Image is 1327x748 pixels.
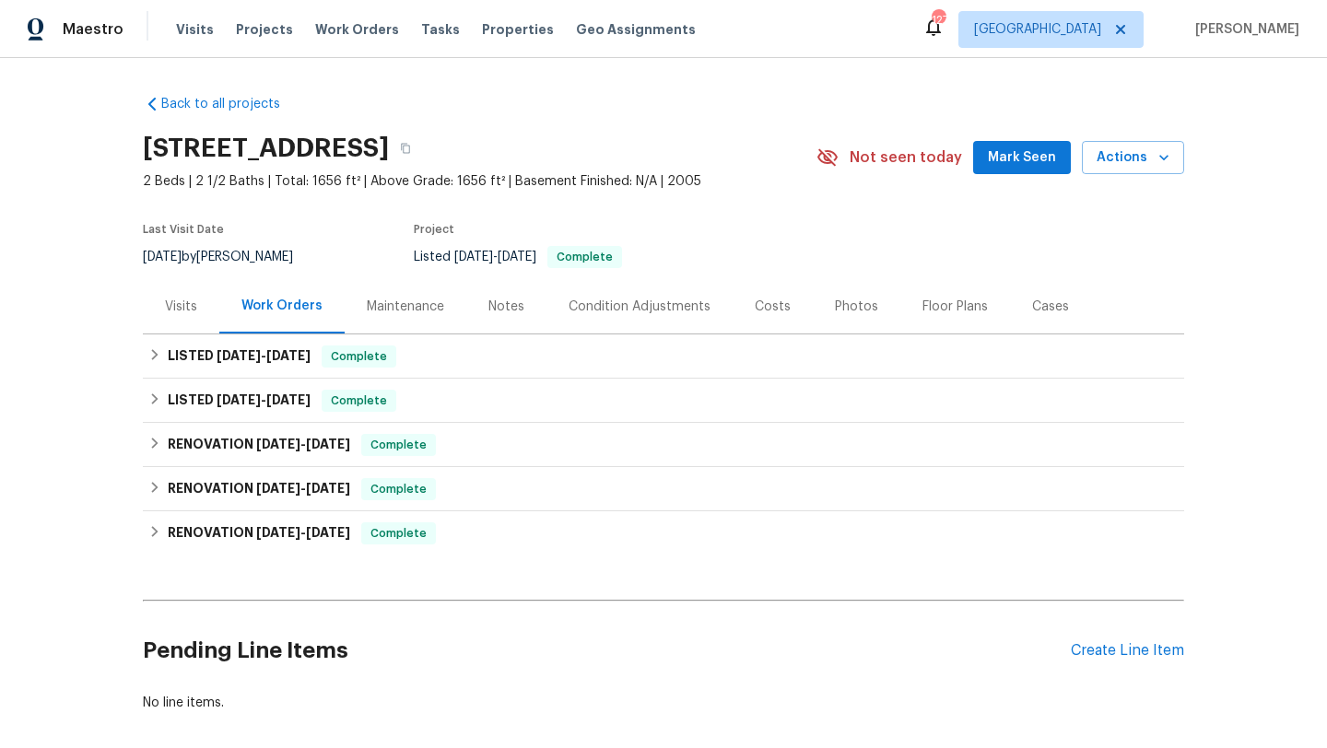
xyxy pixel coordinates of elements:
[217,349,311,362] span: -
[414,224,454,235] span: Project
[143,172,816,191] span: 2 Beds | 2 1/2 Baths | Total: 1656 ft² | Above Grade: 1656 ft² | Basement Finished: N/A | 2005
[421,23,460,36] span: Tasks
[143,95,320,113] a: Back to all projects
[256,526,300,539] span: [DATE]
[482,20,554,39] span: Properties
[256,438,300,450] span: [DATE]
[973,141,1071,175] button: Mark Seen
[488,298,524,316] div: Notes
[256,482,350,495] span: -
[266,393,311,406] span: [DATE]
[414,251,622,263] span: Listed
[266,349,311,362] span: [DATE]
[454,251,493,263] span: [DATE]
[1097,146,1169,169] span: Actions
[569,298,710,316] div: Condition Adjustments
[389,132,422,165] button: Copy Address
[988,146,1056,169] span: Mark Seen
[367,298,444,316] div: Maintenance
[363,436,434,454] span: Complete
[168,478,350,500] h6: RENOVATION
[1071,642,1184,660] div: Create Line Item
[256,526,350,539] span: -
[165,298,197,316] div: Visits
[256,482,300,495] span: [DATE]
[217,393,261,406] span: [DATE]
[576,20,696,39] span: Geo Assignments
[306,526,350,539] span: [DATE]
[315,20,399,39] span: Work Orders
[498,251,536,263] span: [DATE]
[1188,20,1299,39] span: [PERSON_NAME]
[932,11,945,29] div: 127
[143,511,1184,555] div: RENOVATION [DATE]-[DATE]Complete
[241,297,323,315] div: Work Orders
[835,298,878,316] div: Photos
[143,608,1071,694] h2: Pending Line Items
[236,20,293,39] span: Projects
[143,224,224,235] span: Last Visit Date
[143,246,315,268] div: by [PERSON_NAME]
[168,434,350,456] h6: RENOVATION
[168,390,311,412] h6: LISTED
[63,20,123,39] span: Maestro
[1032,298,1069,316] div: Cases
[143,423,1184,467] div: RENOVATION [DATE]-[DATE]Complete
[256,438,350,450] span: -
[363,480,434,498] span: Complete
[306,438,350,450] span: [DATE]
[306,482,350,495] span: [DATE]
[755,298,791,316] div: Costs
[549,251,620,263] span: Complete
[143,334,1184,379] div: LISTED [DATE]-[DATE]Complete
[922,298,988,316] div: Floor Plans
[323,392,394,410] span: Complete
[217,349,261,362] span: [DATE]
[176,20,214,39] span: Visits
[143,379,1184,423] div: LISTED [DATE]-[DATE]Complete
[454,251,536,263] span: -
[974,20,1101,39] span: [GEOGRAPHIC_DATA]
[168,522,350,544] h6: RENOVATION
[217,393,311,406] span: -
[323,347,394,366] span: Complete
[143,467,1184,511] div: RENOVATION [DATE]-[DATE]Complete
[1082,141,1184,175] button: Actions
[168,345,311,368] h6: LISTED
[143,251,182,263] span: [DATE]
[143,694,1184,712] div: No line items.
[850,148,962,167] span: Not seen today
[143,139,389,158] h2: [STREET_ADDRESS]
[363,524,434,543] span: Complete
